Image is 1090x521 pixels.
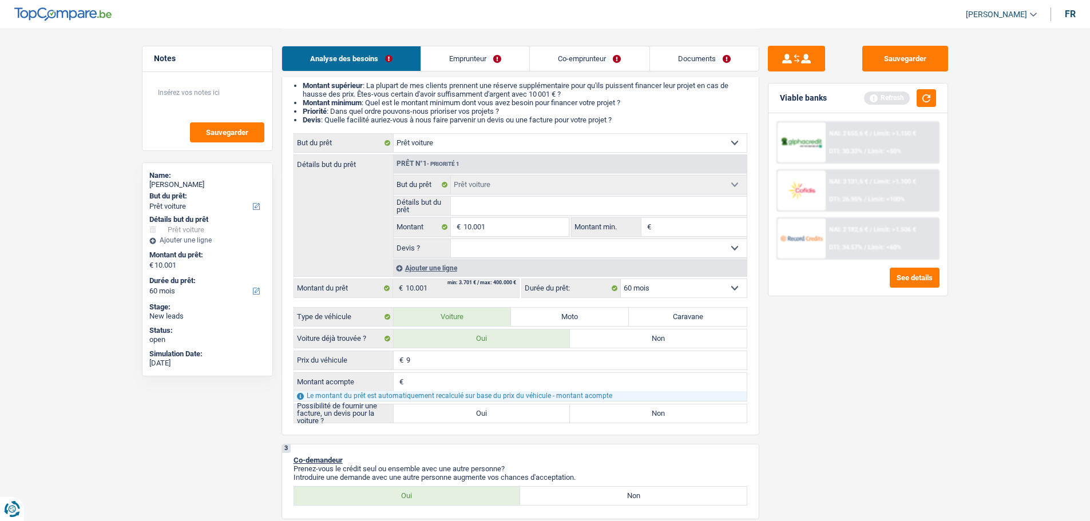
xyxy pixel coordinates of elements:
[303,81,363,90] strong: Montant supérieur
[394,351,406,369] span: €
[294,329,394,348] label: Voiture déjà trouvée ?
[570,329,747,348] label: Non
[394,329,570,348] label: Oui
[966,10,1027,19] span: [PERSON_NAME]
[294,134,394,152] label: But du prêt
[447,280,516,285] div: min: 3.701 € / max: 400.000 €
[294,308,394,326] label: Type de véhicule
[874,226,916,233] span: Limit: >1.506 €
[282,444,291,453] div: 3
[149,303,265,312] div: Stage:
[868,148,901,155] span: Limit: <50%
[572,218,641,236] label: Montant min.
[206,129,248,136] span: Sauvegarder
[394,197,451,215] label: Détails but du prêt
[149,171,265,180] div: Name:
[874,130,916,137] span: Limit: >1.150 €
[864,244,866,251] span: /
[864,92,910,104] div: Refresh
[864,148,866,155] span: /
[864,196,866,203] span: /
[394,373,406,391] span: €
[829,148,862,155] span: DTI: 30.33%
[829,226,868,233] span: NAI: 2 182,6 €
[874,178,916,185] span: Limit: >1.100 €
[294,473,747,482] p: Introduire une demande avec une autre personne augmente vos chances d'acceptation.
[520,487,747,505] label: Non
[829,244,862,251] span: DTI: 34.57%
[294,351,394,369] label: Prix du véhicule
[303,116,747,124] li: : Quelle facilité auriez-vous à nous faire parvenir un devis ou une facture pour votre projet ?
[154,54,261,63] h5: Notes
[393,279,406,297] span: €
[294,155,393,168] label: Détails but du prêt
[829,130,868,137] span: NAI: 2 655,6 €
[294,404,394,423] label: Possibilité de fournir une facture, un devis pour la voiture ?
[149,250,263,260] label: Montant du prêt:
[890,268,940,288] button: See details
[1065,9,1076,19] div: fr
[14,7,112,21] img: TopCompare Logo
[870,130,872,137] span: /
[421,46,529,71] a: Emprunteur
[149,335,265,344] div: open
[149,215,265,224] div: Détails but du prêt
[294,464,747,473] p: Prenez-vous le crédit seul ou ensemble avec une autre personne?
[957,5,1037,24] a: [PERSON_NAME]
[149,261,153,270] span: €
[641,218,654,236] span: €
[294,487,521,505] label: Oui
[870,178,872,185] span: /
[780,93,827,103] div: Viable banks
[393,260,747,276] div: Ajouter une ligne
[190,122,264,142] button: Sauvegarder
[294,373,394,391] label: Montant acompte
[149,180,265,189] div: [PERSON_NAME]
[530,46,649,71] a: Co-emprunteur
[394,239,451,257] label: Devis ?
[570,404,747,423] label: Non
[780,136,823,149] img: AlphaCredit
[451,218,463,236] span: €
[780,228,823,249] img: Record Credits
[394,218,451,236] label: Montant
[303,81,747,98] li: : La plupart de mes clients prennent une réserve supplémentaire pour qu'ils puissent financer leu...
[149,359,265,368] div: [DATE]
[294,279,393,297] label: Montant du prêt
[862,46,948,71] button: Sauvegarder
[829,178,868,185] span: NAI: 3 131,5 €
[868,196,905,203] span: Limit: <100%
[149,192,263,201] label: But du prêt:
[303,98,362,107] strong: Montant minimum
[870,226,872,233] span: /
[303,98,747,107] li: : Quel est le montant minimum dont vous avez besoin pour financer votre projet ?
[511,308,629,326] label: Moto
[629,308,747,326] label: Caravane
[394,308,512,326] label: Voiture
[294,391,747,401] div: Le montant du prêt est automatiquement recalculé sur base du prix du véhicule - montant acompte
[394,160,462,168] div: Prêt n°1
[303,116,321,124] span: Devis
[149,236,265,244] div: Ajouter une ligne
[294,456,343,464] span: Co-demandeur
[149,312,265,321] div: New leads
[303,107,327,116] strong: Priorité
[394,404,570,423] label: Oui
[868,244,901,251] span: Limit: <60%
[829,196,862,203] span: DTI: 26.95%
[427,161,459,167] span: - Priorité 1
[650,46,759,71] a: Documents
[303,107,747,116] li: : Dans quel ordre pouvons-nous prioriser vos projets ?
[522,279,621,297] label: Durée du prêt:
[149,326,265,335] div: Status:
[780,180,823,201] img: Cofidis
[149,349,265,359] div: Simulation Date:
[394,176,451,194] label: But du prêt
[149,276,263,285] label: Durée du prêt:
[282,46,421,71] a: Analyse des besoins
